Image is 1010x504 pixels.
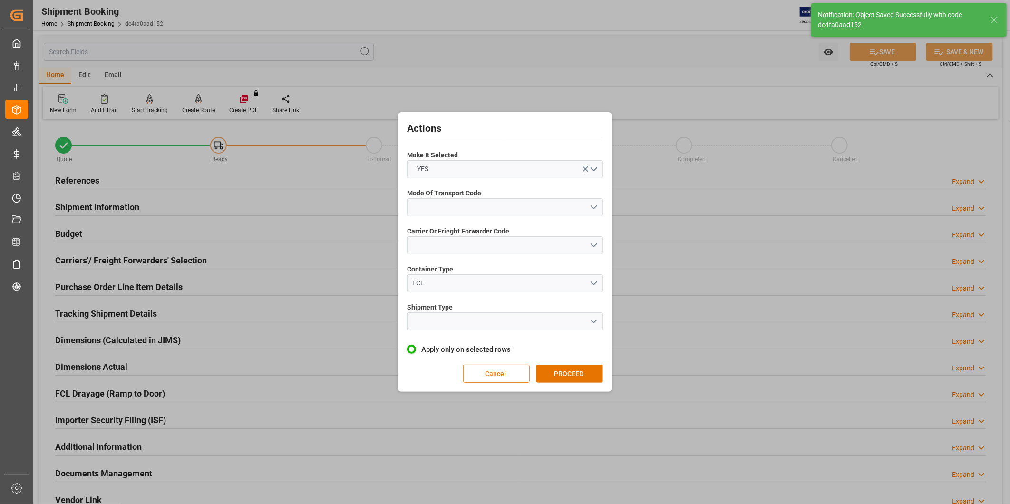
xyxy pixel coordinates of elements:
[407,150,458,160] span: Make It Selected
[818,10,981,30] div: Notification: Object Saved Successfully with code de4fa0aad152
[407,236,603,254] button: open menu
[407,264,453,274] span: Container Type
[407,344,603,355] label: Apply only on selected rows
[407,226,509,236] span: Carrier Or Frieght Forwarder Code
[407,302,453,312] span: Shipment Type
[407,188,481,198] span: Mode Of Transport Code
[407,198,603,216] button: open menu
[407,274,603,292] button: open menu
[407,160,603,178] button: open menu
[407,312,603,330] button: open menu
[536,365,603,383] button: PROCEED
[463,365,530,383] button: Cancel
[413,164,434,174] span: YES
[407,121,603,136] h2: Actions
[413,278,590,288] div: LCL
